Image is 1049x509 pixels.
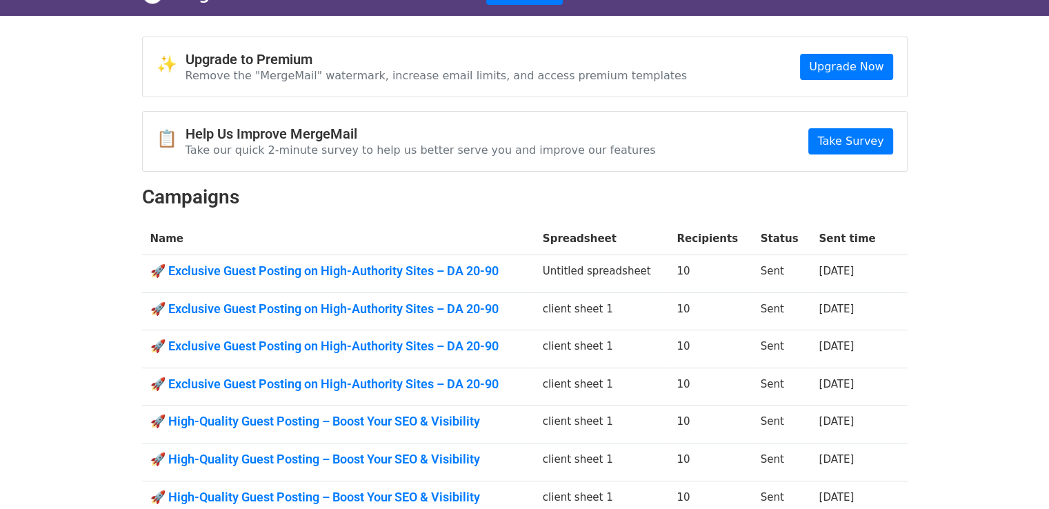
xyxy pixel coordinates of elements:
th: Spreadsheet [535,223,669,255]
td: 10 [668,330,752,368]
td: client sheet 1 [535,330,669,368]
td: Sent [752,443,811,481]
a: [DATE] [819,491,854,503]
h2: Campaigns [142,186,908,209]
th: Recipients [668,223,752,255]
a: 🚀 Exclusive Guest Posting on High-Authority Sites – DA 20-90 [150,377,526,392]
a: [DATE] [819,415,854,428]
th: Name [142,223,535,255]
td: 10 [668,292,752,330]
iframe: Chat Widget [980,443,1049,509]
span: ✨ [157,54,186,74]
span: 📋 [157,129,186,149]
td: Untitled spreadsheet [535,255,669,293]
a: Take Survey [808,128,892,154]
td: 10 [668,443,752,481]
td: Sent [752,292,811,330]
a: 🚀 High-Quality Guest Posting – Boost Your SEO & Visibility [150,414,526,429]
td: client sheet 1 [535,443,669,481]
td: client sheet 1 [535,368,669,406]
a: [DATE] [819,303,854,315]
td: client sheet 1 [535,292,669,330]
td: 10 [668,368,752,406]
a: 🚀 Exclusive Guest Posting on High-Authority Sites – DA 20-90 [150,339,526,354]
th: Status [752,223,811,255]
td: Sent [752,368,811,406]
td: Sent [752,330,811,368]
a: [DATE] [819,453,854,466]
th: Sent time [810,223,889,255]
td: client sheet 1 [535,406,669,443]
a: Upgrade Now [800,54,892,80]
a: 🚀 High-Quality Guest Posting – Boost Your SEO & Visibility [150,452,526,467]
p: Take our quick 2-minute survey to help us better serve you and improve our features [186,143,656,157]
p: Remove the "MergeMail" watermark, increase email limits, and access premium templates [186,68,688,83]
h4: Help Us Improve MergeMail [186,126,656,142]
td: Sent [752,255,811,293]
td: 10 [668,255,752,293]
a: [DATE] [819,378,854,390]
h4: Upgrade to Premium [186,51,688,68]
a: [DATE] [819,340,854,352]
a: [DATE] [819,265,854,277]
a: 🚀 Exclusive Guest Posting on High-Authority Sites – DA 20-90 [150,263,526,279]
a: 🚀 Exclusive Guest Posting on High-Authority Sites – DA 20-90 [150,301,526,317]
td: 10 [668,406,752,443]
td: Sent [752,406,811,443]
a: 🚀 High-Quality Guest Posting – Boost Your SEO & Visibility [150,490,526,505]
